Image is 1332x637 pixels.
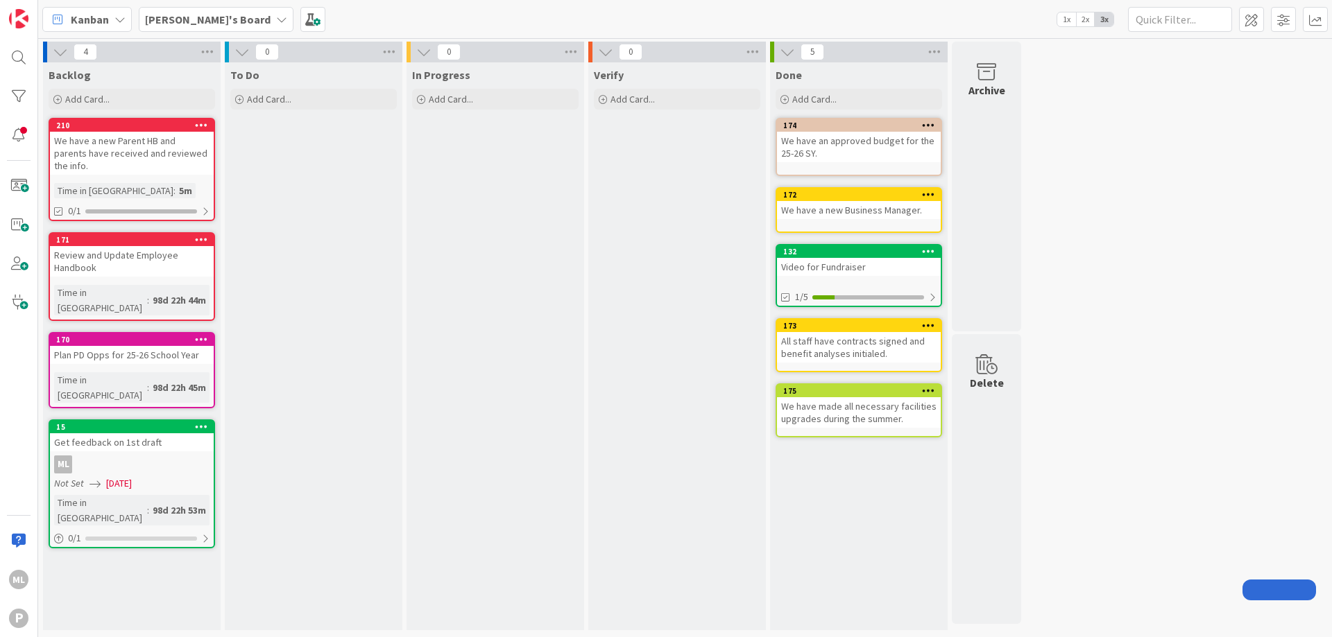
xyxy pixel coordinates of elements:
a: 132Video for Fundraiser1/5 [776,244,942,307]
span: In Progress [412,68,470,82]
div: Get feedback on 1st draft [50,433,214,451]
div: 175We have made all necessary facilities upgrades during the summer. [777,385,941,428]
span: 4 [74,44,97,60]
div: 175 [777,385,941,397]
div: 5m [176,183,196,198]
span: 3x [1095,12,1113,26]
div: 98d 22h 45m [149,380,210,395]
a: 174We have an approved budget for the 25-26 SY. [776,118,942,176]
div: All staff have contracts signed and benefit analyses initialed. [777,332,941,363]
div: 171Review and Update Employee Handbook [50,234,214,277]
span: Kanban [71,11,109,28]
div: Plan PD Opps for 25-26 School Year [50,346,214,364]
div: 210 [50,119,214,132]
div: Archive [968,82,1005,98]
span: Add Card... [65,93,110,105]
div: 174 [783,121,941,130]
span: Add Card... [247,93,291,105]
a: 15Get feedback on 1st draftMLNot Set[DATE]Time in [GEOGRAPHIC_DATA]:98d 22h 53m0/1 [49,419,215,548]
div: Video for Fundraiser [777,258,941,276]
a: 175We have made all necessary facilities upgrades during the summer. [776,383,942,437]
span: Add Card... [429,93,473,105]
input: Quick Filter... [1128,7,1232,32]
div: 98d 22h 44m [149,293,210,308]
div: 171 [50,234,214,246]
div: 210We have a new Parent HB and parents have received and reviewed the info. [50,119,214,175]
div: 172 [783,190,941,200]
span: 0 / 1 [68,531,81,546]
a: 170Plan PD Opps for 25-26 School YearTime in [GEOGRAPHIC_DATA]:98d 22h 45m [49,332,215,408]
div: 132Video for Fundraiser [777,245,941,276]
a: 210We have a new Parent HB and parents have received and reviewed the info.Time in [GEOGRAPHIC_DA... [49,118,215,221]
b: [PERSON_NAME]'s Board [145,12,271,26]
div: Review and Update Employee Handbook [50,246,214,277]
div: ML [54,455,72,473]
a: 173All staff have contracts signed and benefit analyses initialed. [776,318,942,372]
span: Verify [594,68,624,82]
div: Time in [GEOGRAPHIC_DATA] [54,183,173,198]
span: Done [776,68,802,82]
span: Add Card... [610,93,655,105]
div: We have made all necessary facilities upgrades during the summer. [777,397,941,428]
div: ML [9,570,28,589]
div: 173All staff have contracts signed and benefit analyses initialed. [777,320,941,363]
div: 170 [56,335,214,344]
span: : [147,503,149,518]
i: Not Set [54,477,84,489]
div: 174We have an approved budget for the 25-26 SY. [777,119,941,162]
span: 0 [255,44,279,60]
span: : [173,183,176,198]
span: 2x [1076,12,1095,26]
div: 173 [777,320,941,332]
div: ML [50,455,214,473]
div: Delete [970,374,1004,391]
span: 0 [619,44,642,60]
div: 174 [777,119,941,132]
div: Time in [GEOGRAPHIC_DATA] [54,372,147,403]
div: 132 [777,245,941,258]
div: 171 [56,235,214,245]
a: 171Review and Update Employee HandbookTime in [GEOGRAPHIC_DATA]:98d 22h 44m [49,232,215,321]
div: 98d 22h 53m [149,503,210,518]
span: 0/1 [68,204,81,218]
div: 15 [56,422,214,432]
div: 172 [777,189,941,201]
div: 0/1 [50,530,214,547]
a: 172We have a new Business Manager. [776,187,942,233]
span: To Do [230,68,259,82]
div: 15 [50,421,214,433]
div: 170Plan PD Opps for 25-26 School Year [50,333,214,364]
div: P [9,609,28,628]
div: Time in [GEOGRAPHIC_DATA] [54,495,147,525]
span: 5 [801,44,824,60]
div: 15Get feedback on 1st draft [50,421,214,451]
div: We have a new Business Manager. [777,201,941,219]
div: 132 [783,247,941,256]
div: Time in [GEOGRAPHIC_DATA] [54,285,147,315]
div: 170 [50,333,214,346]
span: Add Card... [792,93,837,105]
span: 1/5 [795,290,808,304]
span: : [147,380,149,395]
img: Visit kanbanzone.com [9,9,28,28]
div: 172We have a new Business Manager. [777,189,941,219]
span: [DATE] [106,476,132,491]
span: 0 [437,44,461,60]
div: 210 [56,121,214,130]
span: : [147,293,149,308]
span: 1x [1057,12,1076,26]
div: 173 [783,321,941,331]
div: 175 [783,386,941,396]
span: Backlog [49,68,91,82]
div: We have an approved budget for the 25-26 SY. [777,132,941,162]
div: We have a new Parent HB and parents have received and reviewed the info. [50,132,214,175]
